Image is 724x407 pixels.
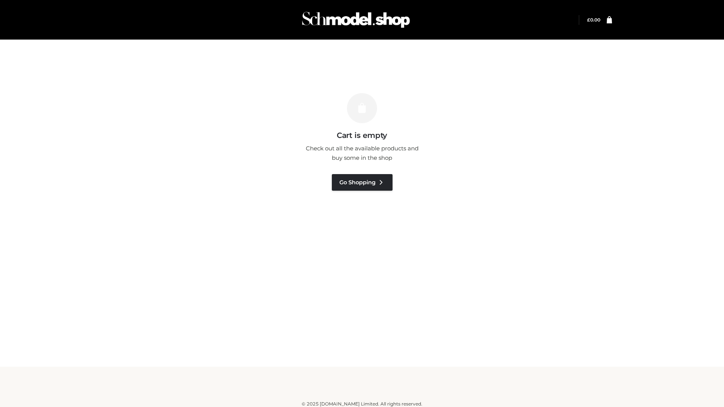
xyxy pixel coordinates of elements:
[587,17,600,23] bdi: 0.00
[302,144,422,163] p: Check out all the available products and buy some in the shop
[129,131,595,140] h3: Cart is empty
[587,17,600,23] a: £0.00
[332,174,393,191] a: Go Shopping
[587,17,590,23] span: £
[299,5,413,35] img: Schmodel Admin 964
